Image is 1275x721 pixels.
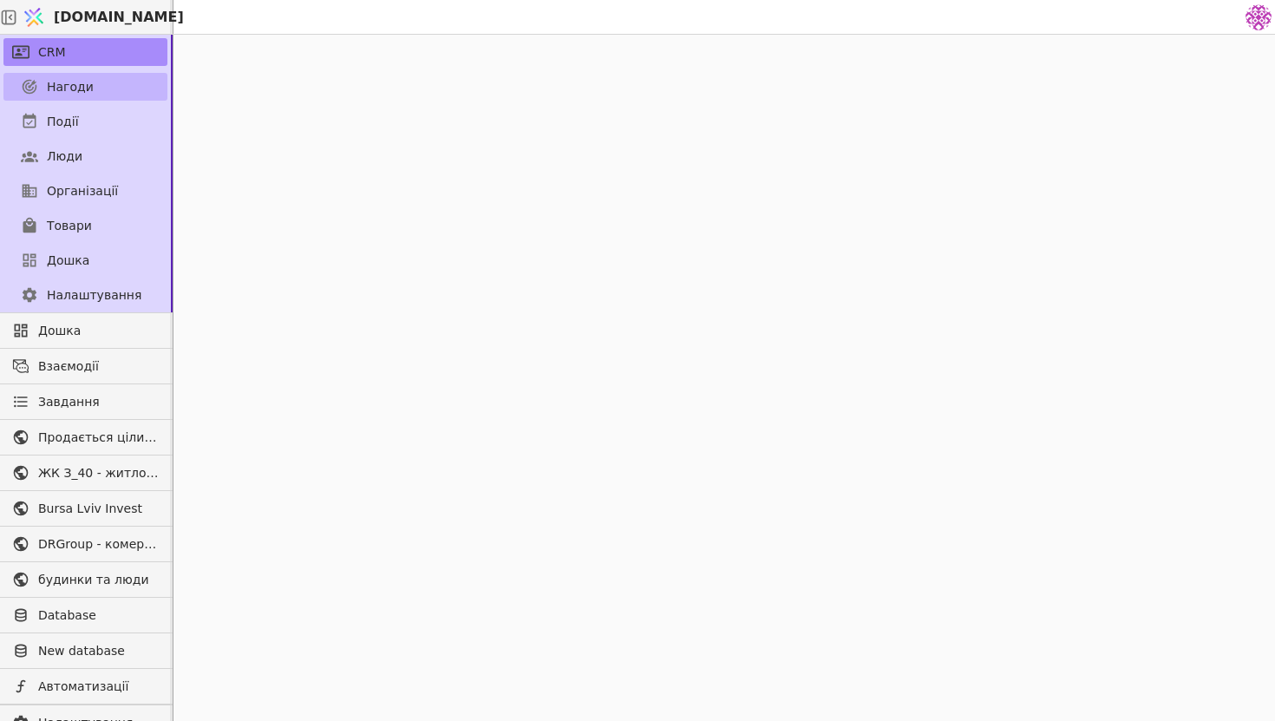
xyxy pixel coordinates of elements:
span: Взаємодії [38,357,159,376]
a: Налаштування [3,281,167,309]
span: Завдання [38,393,100,411]
a: Дошка [3,246,167,274]
a: Дошка [3,317,167,344]
a: [DOMAIN_NAME] [17,1,173,34]
span: Нагоди [47,78,94,96]
a: Завдання [3,388,167,416]
span: Товари [47,217,92,235]
span: Люди [47,147,82,166]
span: New database [38,642,159,660]
span: ЖК З_40 - житлова та комерційна нерухомість класу Преміум [38,464,159,482]
a: ЖК З_40 - житлова та комерційна нерухомість класу Преміум [3,459,167,487]
a: Автоматизації [3,672,167,700]
span: Дошка [38,322,159,340]
a: Організації [3,177,167,205]
span: Bursa Lviv Invest [38,500,159,518]
a: будинки та люди [3,566,167,593]
span: Продається цілий будинок [PERSON_NAME] нерухомість [38,429,159,447]
a: CRM [3,38,167,66]
span: Автоматизації [38,678,159,696]
a: Нагоди [3,73,167,101]
a: Database [3,601,167,629]
a: New database [3,637,167,665]
a: Взаємодії [3,352,167,380]
span: Налаштування [47,286,141,305]
a: Люди [3,142,167,170]
span: будинки та люди [38,571,159,589]
span: Дошка [47,252,89,270]
a: Bursa Lviv Invest [3,495,167,522]
span: Події [47,113,79,131]
span: [DOMAIN_NAME] [54,7,184,28]
span: CRM [38,43,66,62]
img: 137b5da8a4f5046b86490006a8dec47a [1246,4,1272,30]
span: DRGroup - комерційна нерухоомість [38,535,159,554]
span: Організації [47,182,118,200]
a: Події [3,108,167,135]
a: DRGroup - комерційна нерухоомість [3,530,167,558]
span: Database [38,606,159,625]
a: Товари [3,212,167,239]
img: Logo [21,1,47,34]
a: Продається цілий будинок [PERSON_NAME] нерухомість [3,423,167,451]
